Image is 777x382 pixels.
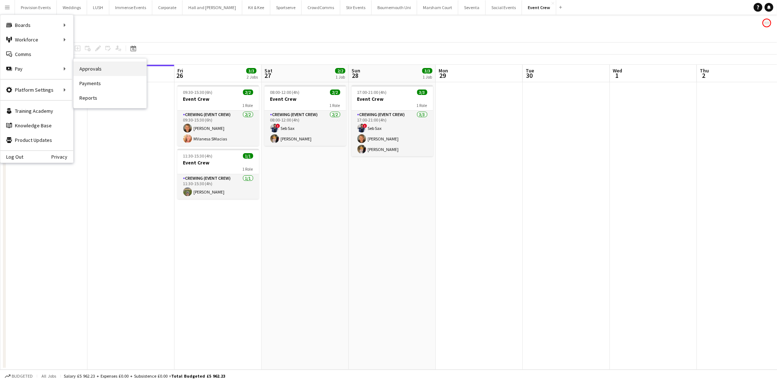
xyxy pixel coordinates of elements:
a: Training Academy [0,104,73,118]
span: 1 Role [417,103,427,108]
app-card-role: Crewing (Event Crew)2/208:00-12:00 (4h)!Seb Sax[PERSON_NAME] [264,111,346,146]
div: Platform Settings [0,83,73,97]
div: Workforce [0,32,73,47]
a: Log Out [0,154,23,160]
span: 2 [699,71,709,80]
span: 29 [437,71,448,80]
button: Weddings [57,0,87,15]
span: 1 Role [330,103,340,108]
div: Salary £5 962.23 + Expenses £0.00 + Subsistence £0.00 = [64,373,225,379]
div: Pay [0,61,73,76]
button: Bournemouth Uni [372,0,417,15]
div: Boards [0,18,73,32]
span: 3/3 [417,89,427,95]
a: Product Updates [0,133,73,147]
a: Privacy [51,154,73,160]
div: 1 Job [335,74,345,80]
a: Knowledge Base [0,118,73,133]
div: 1 Job [423,74,432,80]
h3: Event Crew [352,96,433,102]
button: Stir Events [340,0,372,15]
span: 2/2 [243,89,253,95]
span: 1 [612,71,622,80]
span: 1 Role [243,103,253,108]
span: 1/1 [243,153,253,159]
span: 3/3 [246,68,256,73]
span: Budgeted [12,374,33,379]
span: 2/2 [330,89,340,95]
a: Approvals [74,61,146,76]
span: Total Budgeted £5 962.23 [171,373,225,379]
span: ! [363,124,367,128]
span: 1 Role [243,166,253,172]
span: Sun [352,67,360,74]
button: Sportserve [270,0,302,15]
h3: Event Crew [177,96,259,102]
button: CrowdComms [302,0,340,15]
app-user-avatar: Event Temps [762,19,771,27]
span: All jobs [40,373,58,379]
span: Mon [439,67,448,74]
div: 2 Jobs [247,74,258,80]
span: 17:00-21:00 (4h) [357,89,387,95]
app-job-card: 08:00-12:00 (4h)2/2Event Crew1 RoleCrewing (Event Crew)2/208:00-12:00 (4h)!Seb Sax[PERSON_NAME] [264,85,346,146]
button: LUSH [87,0,109,15]
app-job-card: 11:30-15:30 (4h)1/1Event Crew1 RoleCrewing (Event Crew)1/111:30-15:30 (4h)[PERSON_NAME] [177,149,259,199]
span: ! [276,124,280,128]
span: 09:30-15:30 (6h) [183,89,213,95]
app-card-role: Crewing (Event Crew)3/317:00-21:00 (4h)!Seb Sax[PERSON_NAME][PERSON_NAME] [352,111,433,156]
a: Payments [74,76,146,91]
span: 26 [176,71,183,80]
span: Wed [613,67,622,74]
span: 11:30-15:30 (4h) [183,153,213,159]
span: Thu [700,67,709,74]
span: Tue [526,67,534,74]
span: 27 [263,71,272,80]
button: Hall and [PERSON_NAME] [183,0,242,15]
span: 30 [525,71,534,80]
app-card-role: Crewing (Event Crew)1/111:30-15:30 (4h)[PERSON_NAME] [177,174,259,199]
button: Corporate [152,0,183,15]
button: Social Events [486,0,522,15]
button: Marsham Court [417,0,458,15]
span: 3/3 [422,68,432,73]
button: Immense Events [109,0,152,15]
app-job-card: 09:30-15:30 (6h)2/2Event Crew1 RoleCrewing (Event Crew)2/209:30-15:30 (6h)[PERSON_NAME]MVanesa SM... [177,85,259,146]
span: 08:00-12:00 (4h) [270,89,300,95]
app-job-card: 17:00-21:00 (4h)3/3Event Crew1 RoleCrewing (Event Crew)3/317:00-21:00 (4h)!Seb Sax[PERSON_NAME][P... [352,85,433,156]
h3: Event Crew [177,159,259,166]
span: 2/2 [335,68,345,73]
span: Fri [177,67,183,74]
span: 28 [350,71,360,80]
h3: Event Crew [264,96,346,102]
button: Event Crew [522,0,556,15]
app-card-role: Crewing (Event Crew)2/209:30-15:30 (6h)[PERSON_NAME]MVanesa SMacias [177,111,259,146]
button: Provision Events [15,0,57,15]
a: Comms [0,47,73,61]
button: Kit & Kee [242,0,270,15]
button: Seventa [458,0,486,15]
span: Sat [264,67,272,74]
button: Budgeted [4,372,34,380]
a: Reports [74,91,146,105]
